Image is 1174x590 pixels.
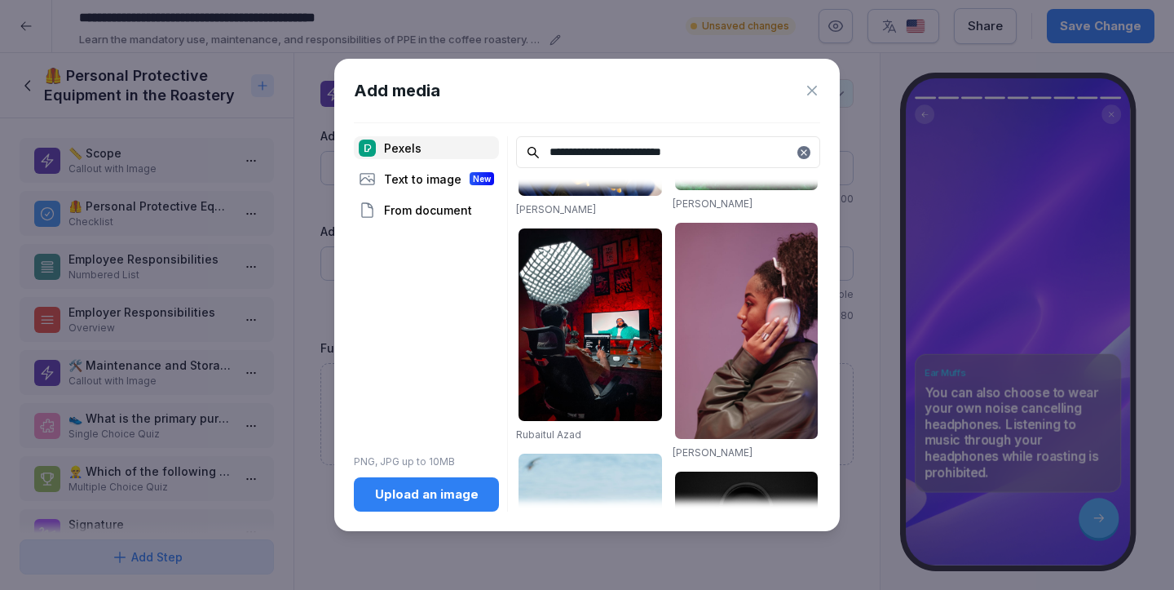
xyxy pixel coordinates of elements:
a: [PERSON_NAME] [673,197,753,210]
a: [PERSON_NAME] [516,203,596,215]
p: PNG, JPG up to 10MB [354,455,499,469]
div: Pexels [354,136,499,159]
div: Text to image [354,167,499,190]
div: New [470,172,494,185]
img: pexels-photo-1649771.jpeg [675,472,819,566]
div: From document [354,198,499,221]
a: Rubaitul Azad [516,428,581,441]
h1: Add media [354,78,440,103]
a: [PERSON_NAME] [673,446,753,459]
button: Upload an image [354,477,499,512]
div: Upload an image [367,486,486,503]
img: pexels.png [359,140,376,157]
img: pexels-photo-8038329.jpeg [675,223,819,440]
img: pexels-photo-12812687.jpeg [519,228,662,421]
